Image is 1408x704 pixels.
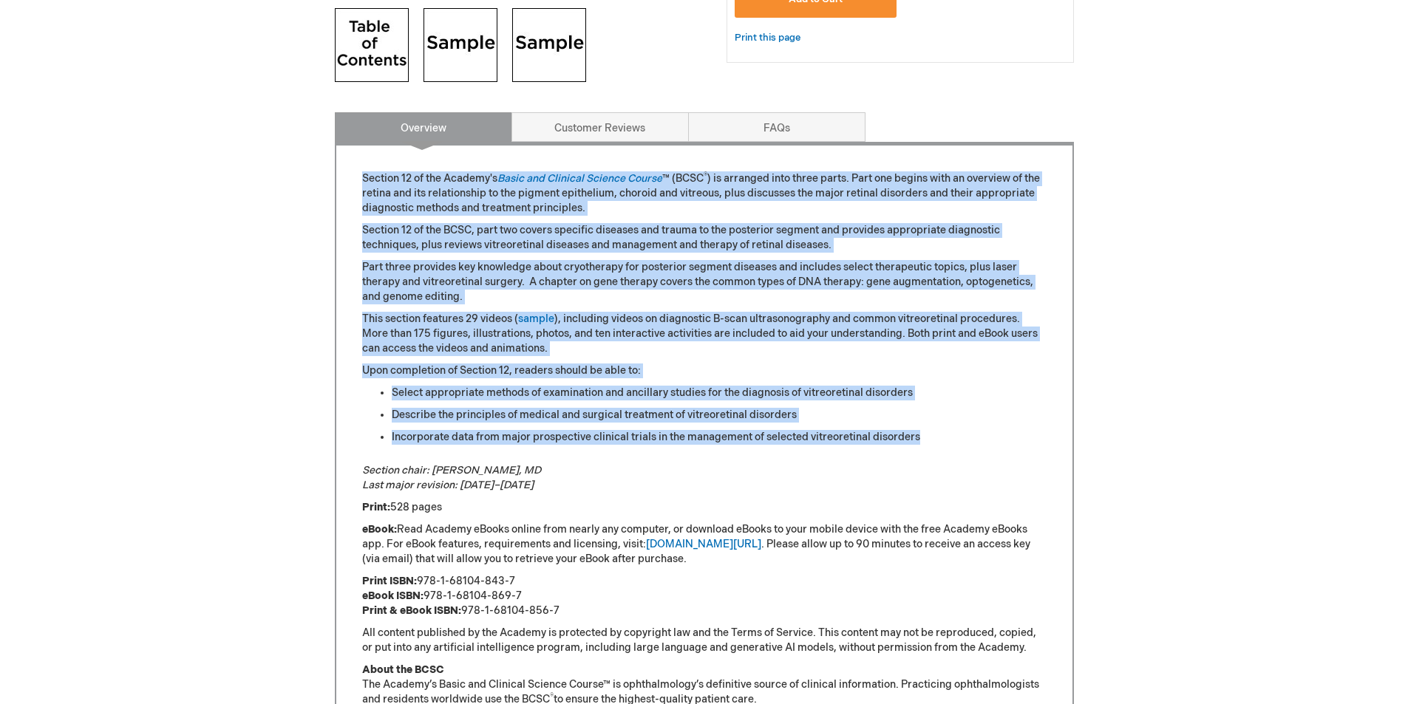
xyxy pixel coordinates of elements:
strong: Print: [362,501,390,513]
sup: ® [704,171,707,180]
p: 528 pages [362,500,1047,515]
strong: eBook: [362,523,397,536]
img: Click to view [512,8,586,82]
a: [DOMAIN_NAME][URL] [646,538,761,550]
sup: ® [550,692,554,701]
p: 978-1-68104-843-7 978-1-68104-869-7 978-1-68104-856-7 [362,574,1047,618]
strong: eBook ISBN: [362,589,424,602]
li: Describe the principles of medical and surgical treatment of vitreoretinal disorders [392,408,1047,423]
strong: Print ISBN: [362,575,417,587]
p: Section 12 of the Academy's ™ (BCSC ) is arranged into three parts. Part one begins with an overv... [362,171,1047,216]
p: Read Academy eBooks online from nearly any computer, or download eBooks to your mobile device wit... [362,522,1047,567]
p: This section features 29 videos ( ), including videos on diagnostic B-scan ultrasonography and co... [362,312,1047,356]
a: FAQs [688,112,865,142]
a: Basic and Clinical Science Course [497,172,662,185]
img: Click to view [424,8,497,82]
p: Part three provides key knowledge about cryotherapy for posterior segment diseases and includes s... [362,260,1047,304]
a: Print this page [735,29,800,47]
a: Customer Reviews [511,112,689,142]
a: sample [518,312,554,325]
p: Upon completion of Section 12, readers should be able to: [362,363,1047,378]
strong: Print & eBook ISBN: [362,604,461,617]
em: Section chair: [PERSON_NAME], MD Last major revision: [DATE]–[DATE] [362,464,541,491]
p: All content published by the Academy is protected by copyright law and the Terms of Service. This... [362,626,1047,655]
img: Click to view [335,8,409,82]
strong: About the BCSC [362,663,444,676]
a: Overview [335,112,512,142]
p: Section 12 of the BCSC, part two covers specific diseases and trauma to the posterior segment and... [362,223,1047,253]
li: Select appropriate methods of examination and ancillary studies for the diagnosis of vitreoretina... [392,386,1047,400]
li: Incorporate data from major prospective clinical trials in the management of selected vitreoretin... [392,430,1047,445]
